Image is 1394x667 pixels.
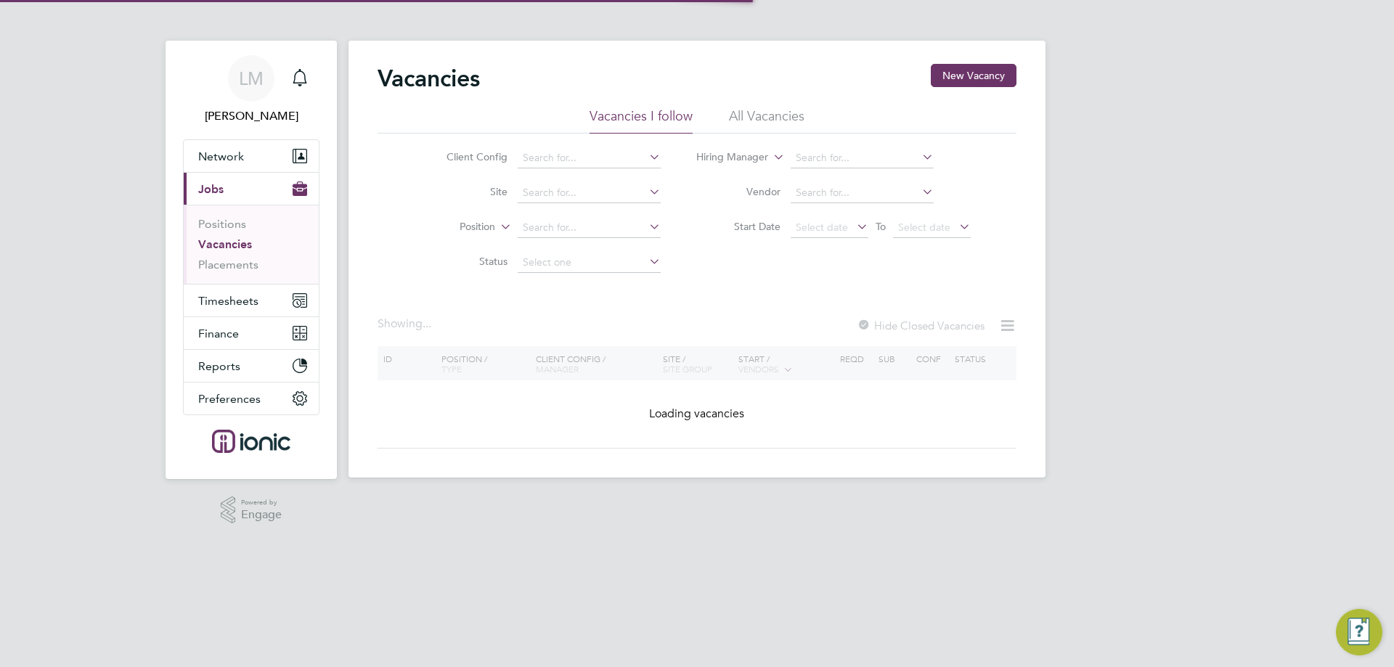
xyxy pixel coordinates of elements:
[198,150,244,163] span: Network
[424,255,508,268] label: Status
[518,253,661,273] input: Select one
[518,183,661,203] input: Search for...
[166,41,337,479] nav: Main navigation
[697,185,780,198] label: Vendor
[378,64,480,93] h2: Vacancies
[241,509,282,521] span: Engage
[424,185,508,198] label: Site
[685,150,768,165] label: Hiring Manager
[729,107,804,134] li: All Vacancies
[791,183,934,203] input: Search for...
[412,220,495,234] label: Position
[198,182,224,196] span: Jobs
[791,148,934,168] input: Search for...
[1336,609,1382,655] button: Engage Resource Center
[184,173,319,205] button: Jobs
[183,55,319,125] a: LM[PERSON_NAME]
[198,327,239,340] span: Finance
[931,64,1016,87] button: New Vacancy
[796,221,848,234] span: Select date
[184,285,319,316] button: Timesheets
[184,350,319,382] button: Reports
[518,218,661,238] input: Search for...
[857,319,985,332] label: Hide Closed Vacancies
[423,316,431,331] span: ...
[183,430,319,453] a: Go to home page
[871,217,890,236] span: To
[198,237,252,251] a: Vacancies
[241,496,282,509] span: Powered by
[184,140,319,172] button: Network
[198,294,258,308] span: Timesheets
[184,382,319,414] button: Preferences
[212,430,290,453] img: ionic-logo-retina.png
[378,316,434,332] div: Showing
[239,69,264,88] span: LM
[198,392,261,406] span: Preferences
[184,317,319,349] button: Finance
[424,150,508,163] label: Client Config
[198,217,246,231] a: Positions
[198,359,240,373] span: Reports
[183,107,319,125] span: Laura Moody
[697,220,780,233] label: Start Date
[518,148,661,168] input: Search for...
[590,107,693,134] li: Vacancies I follow
[898,221,950,234] span: Select date
[184,205,319,284] div: Jobs
[221,496,282,524] a: Powered byEngage
[198,258,258,271] a: Placements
